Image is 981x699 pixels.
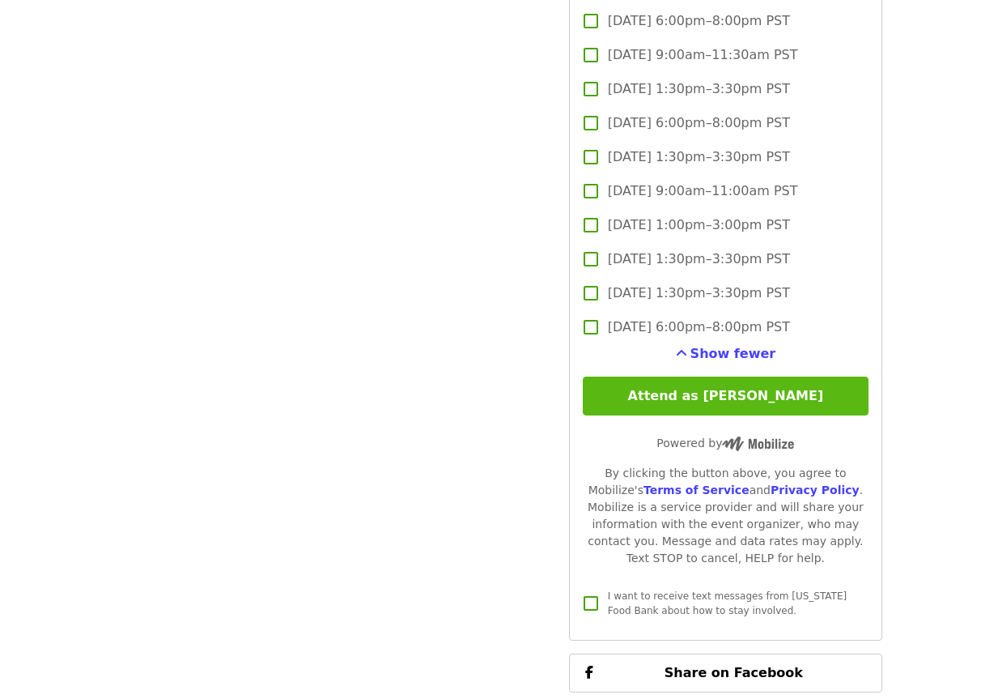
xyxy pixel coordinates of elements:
a: Terms of Service [643,484,750,497]
button: See more timeslots [676,344,776,364]
span: [DATE] 1:30pm–3:30pm PST [608,249,790,269]
span: Share on Facebook [665,665,803,680]
button: Share on Facebook [569,654,882,693]
span: Powered by [656,437,794,450]
img: Powered by Mobilize [722,437,794,451]
span: Show fewer [690,346,776,361]
span: [DATE] 1:30pm–3:30pm PST [608,79,790,99]
span: [DATE] 1:30pm–3:30pm PST [608,283,790,303]
a: Privacy Policy [771,484,860,497]
button: Attend as [PERSON_NAME] [583,377,868,416]
span: [DATE] 1:00pm–3:00pm PST [608,215,790,235]
span: I want to receive text messages from [US_STATE] Food Bank about how to stay involved. [608,590,847,616]
span: [DATE] 6:00pm–8:00pm PST [608,113,790,133]
span: [DATE] 9:00am–11:30am PST [608,45,798,65]
span: [DATE] 6:00pm–8:00pm PST [608,11,790,31]
div: By clicking the button above, you agree to Mobilize's and . Mobilize is a service provider and wi... [583,465,868,567]
span: [DATE] 1:30pm–3:30pm PST [608,147,790,167]
span: [DATE] 6:00pm–8:00pm PST [608,318,790,337]
span: [DATE] 9:00am–11:00am PST [608,181,798,201]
